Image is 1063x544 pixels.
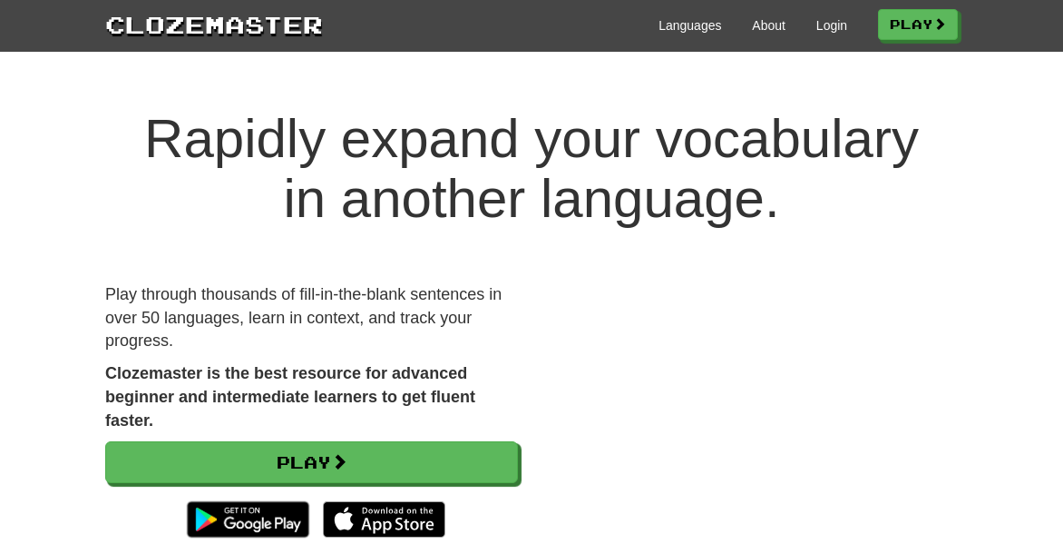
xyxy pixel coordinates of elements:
[105,441,518,483] a: Play
[105,7,323,41] a: Clozemaster
[105,283,518,353] p: Play through thousands of fill-in-the-blank sentences in over 50 languages, learn in context, and...
[658,16,721,35] a: Languages
[816,16,847,35] a: Login
[323,501,445,538] img: Download_on_the_App_Store_Badge_US-UK_135x40-25178aeef6eb6b83b96f5f2d004eda3bffbb37122de64afbaef7...
[105,364,475,429] strong: Clozemaster is the best resource for advanced beginner and intermediate learners to get fluent fa...
[878,9,958,40] a: Play
[752,16,785,35] a: About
